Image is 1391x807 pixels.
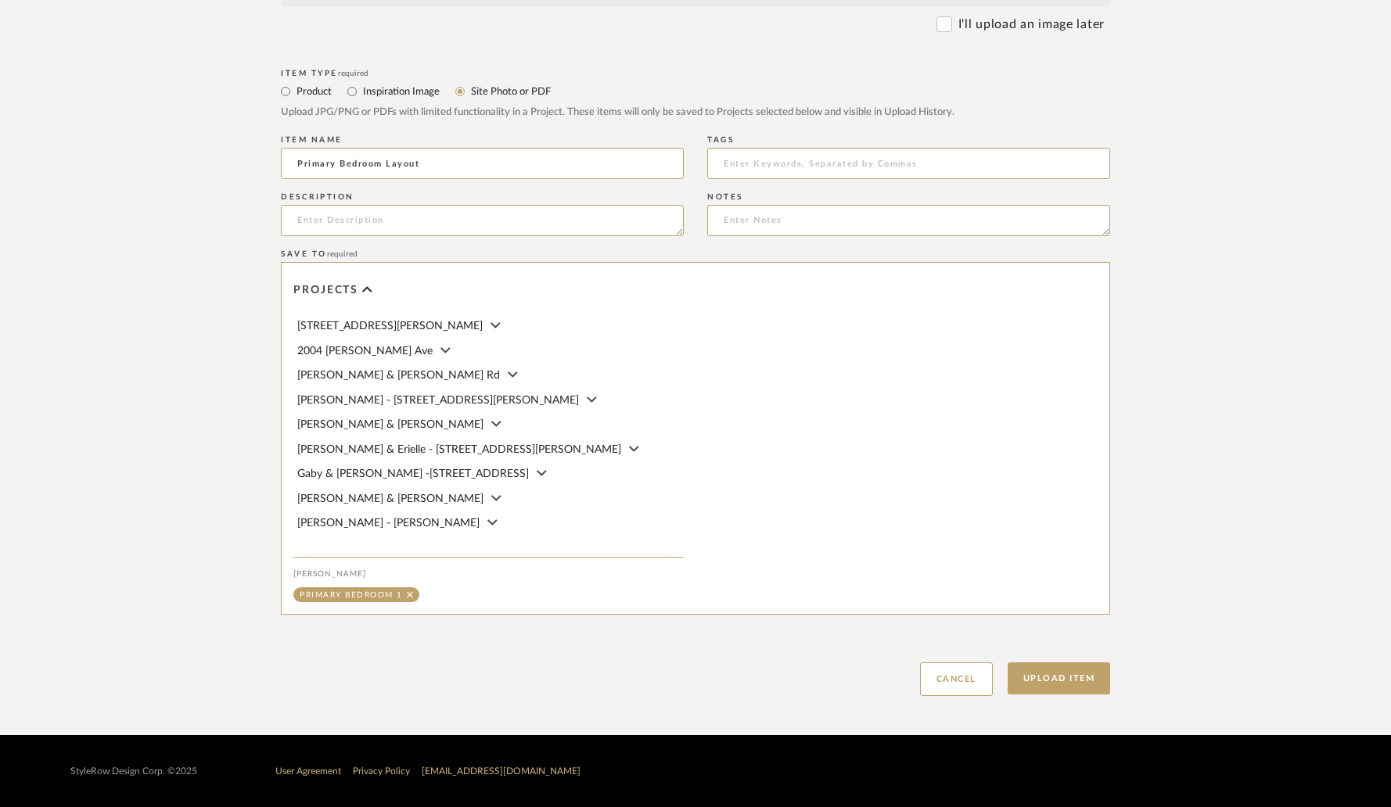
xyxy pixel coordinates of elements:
label: Product [295,83,332,100]
span: Projects [293,284,358,297]
div: Description [281,192,684,202]
input: Enter Keywords, Separated by Commas [707,148,1110,179]
div: [PERSON_NAME] [293,569,684,579]
span: [PERSON_NAME] - [PERSON_NAME] [297,518,480,529]
mat-radio-group: Select item type [281,81,1110,101]
span: [PERSON_NAME] & Erielle - [STREET_ADDRESS][PERSON_NAME] [297,444,621,455]
span: [PERSON_NAME] & [PERSON_NAME] Rd [297,370,500,381]
label: Inspiration Image [361,83,440,100]
div: Item name [281,135,684,145]
span: required [327,250,358,258]
span: required [338,70,368,77]
button: Cancel [920,662,993,696]
div: Notes [707,192,1110,202]
span: [STREET_ADDRESS][PERSON_NAME] [297,321,483,332]
div: Upload JPG/PNG or PDFs with limited functionality in a Project. These items will only be saved to... [281,105,1110,120]
a: Privacy Policy [353,766,410,776]
span: 2004 [PERSON_NAME] Ave [297,346,433,357]
a: User Agreement [275,766,341,776]
div: StyleRow Design Corp. ©2025 [70,766,197,777]
div: Tags [707,135,1110,145]
span: [PERSON_NAME] & [PERSON_NAME] [297,419,483,430]
span: [PERSON_NAME] & [PERSON_NAME] [297,493,483,504]
input: Enter Name [281,148,684,179]
a: [EMAIL_ADDRESS][DOMAIN_NAME] [422,766,580,776]
span: [PERSON_NAME] - [STREET_ADDRESS][PERSON_NAME] [297,395,579,406]
div: Save To [281,249,1110,259]
div: Primary Bedroom 1 [300,591,403,599]
button: Upload Item [1008,662,1111,694]
label: Site Photo or PDF [469,83,551,100]
label: I'll upload an image later [958,15,1105,34]
div: Item Type [281,69,1110,78]
span: Gaby & [PERSON_NAME] -[STREET_ADDRESS] [297,468,529,479]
